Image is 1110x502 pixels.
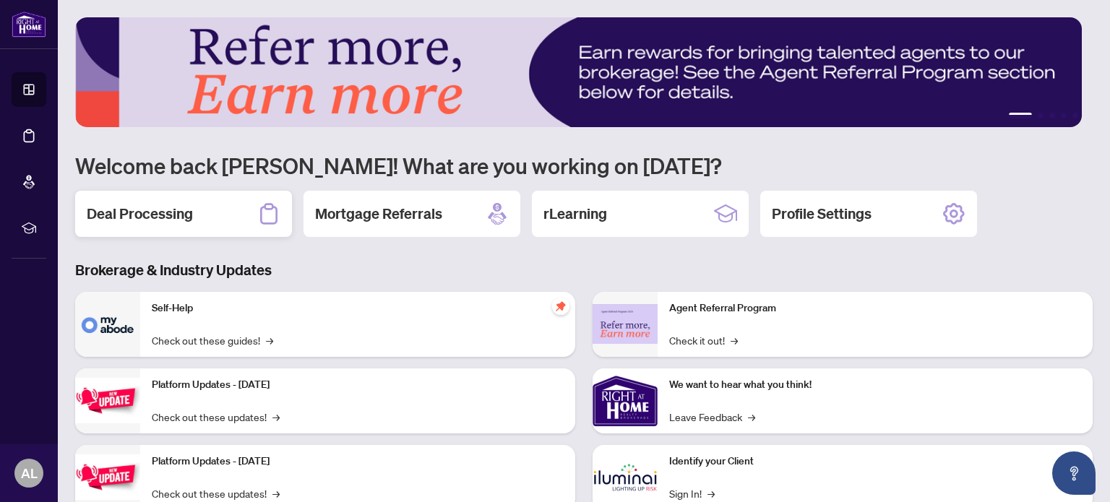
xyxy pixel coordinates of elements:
span: → [748,409,755,425]
img: logo [12,11,46,38]
span: → [272,409,280,425]
img: Platform Updates - July 8, 2025 [75,454,140,500]
img: We want to hear what you think! [593,368,658,433]
span: AL [21,463,38,483]
button: 4 [1061,113,1067,118]
img: Self-Help [75,292,140,357]
a: Check it out!→ [669,332,738,348]
button: 2 [1038,113,1044,118]
img: Platform Updates - July 21, 2025 [75,378,140,423]
p: Self-Help [152,300,564,316]
p: Identify your Client [669,454,1081,469]
img: Agent Referral Program [593,304,658,344]
h2: rLearning [543,204,607,224]
span: → [731,332,738,348]
h2: Mortgage Referrals [315,204,442,224]
p: Agent Referral Program [669,300,1081,316]
img: Slide 0 [75,17,1082,127]
p: Platform Updates - [DATE] [152,377,564,393]
button: 1 [1009,113,1032,118]
span: → [707,485,715,501]
a: Check out these updates!→ [152,409,280,425]
h1: Welcome back [PERSON_NAME]! What are you working on [DATE]? [75,152,1093,179]
h3: Brokerage & Industry Updates [75,260,1093,280]
button: 3 [1049,113,1055,118]
span: pushpin [552,298,569,315]
span: → [272,485,280,501]
a: Leave Feedback→ [669,409,755,425]
a: Check out these guides!→ [152,332,273,348]
button: Open asap [1052,451,1096,495]
h2: Profile Settings [772,204,872,224]
span: → [266,332,273,348]
h2: Deal Processing [87,204,193,224]
p: Platform Updates - [DATE] [152,454,564,469]
p: We want to hear what you think! [669,377,1081,393]
button: 5 [1072,113,1078,118]
a: Sign In!→ [669,485,715,501]
a: Check out these updates!→ [152,485,280,501]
